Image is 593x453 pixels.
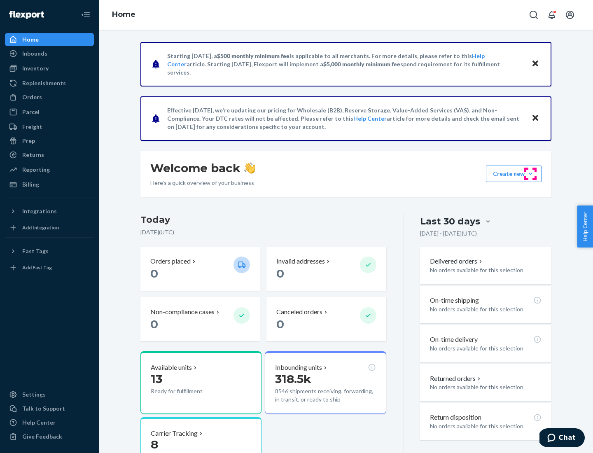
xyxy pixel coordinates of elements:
span: 13 [151,372,162,386]
p: On-time shipping [430,296,479,305]
span: 0 [276,317,284,331]
div: Add Integration [22,224,59,231]
iframe: Opens a widget where you can chat to one of our agents [539,428,585,449]
button: Open account menu [562,7,578,23]
a: Replenishments [5,77,94,90]
p: Return disposition [430,413,481,422]
button: Close Navigation [77,7,94,23]
div: Give Feedback [22,432,62,441]
p: On-time delivery [430,335,478,344]
div: Returns [22,151,44,159]
a: Home [112,10,135,19]
button: Delivered orders [430,257,484,266]
a: Home [5,33,94,46]
a: Parcel [5,105,94,119]
span: $500 monthly minimum fee [217,52,289,59]
p: Non-compliance cases [150,307,215,317]
button: Close [530,58,541,70]
a: Prep [5,134,94,147]
p: Available units [151,363,192,372]
a: Inventory [5,62,94,75]
button: Available units13Ready for fulfillment [140,351,261,414]
div: Inbounds [22,49,47,58]
button: Orders placed 0 [140,247,260,291]
a: Help Center [5,416,94,429]
div: Orders [22,93,42,101]
button: Give Feedback [5,430,94,443]
p: 8546 shipments receiving, forwarding, in transit, or ready to ship [275,387,376,404]
span: 318.5k [275,372,311,386]
a: Help Center [353,115,387,122]
button: Talk to Support [5,402,94,415]
p: No orders available for this selection [430,305,542,313]
div: Add Fast Tag [22,264,52,271]
div: Fast Tags [22,247,49,255]
img: Flexport logo [9,11,44,19]
p: No orders available for this selection [430,344,542,353]
p: Starting [DATE], a is applicable to all merchants. For more details, please refer to this article... [167,52,523,77]
span: 0 [276,266,284,280]
p: No orders available for this selection [430,422,542,430]
div: Talk to Support [22,404,65,413]
p: Orders placed [150,257,191,266]
button: Non-compliance cases 0 [140,297,260,341]
a: Freight [5,120,94,133]
div: Replenishments [22,79,66,87]
img: hand-wave emoji [244,162,255,174]
p: [DATE] - [DATE] ( UTC ) [420,229,477,238]
div: Settings [22,390,46,399]
button: Inbounding units318.5k8546 shipments receiving, forwarding, in transit, or ready to ship [265,351,386,414]
div: Freight [22,123,42,131]
span: $5,000 monthly minimum fee [323,61,400,68]
p: Invalid addresses [276,257,325,266]
div: Prep [22,137,35,145]
button: Integrations [5,205,94,218]
button: Help Center [577,205,593,248]
h3: Today [140,213,386,226]
span: 8 [151,437,158,451]
div: Integrations [22,207,57,215]
div: Parcel [22,108,40,116]
p: Canceled orders [276,307,322,317]
button: Open notifications [544,7,560,23]
div: Billing [22,180,39,189]
a: Settings [5,388,94,401]
div: Reporting [22,166,50,174]
p: Effective [DATE], we're updating our pricing for Wholesale (B2B), Reserve Storage, Value-Added Se... [167,106,523,131]
a: Billing [5,178,94,191]
a: Inbounds [5,47,94,60]
p: No orders available for this selection [430,266,542,274]
span: 0 [150,317,158,331]
button: Close [530,112,541,124]
p: Here’s a quick overview of your business [150,179,255,187]
div: Inventory [22,64,49,72]
a: Add Fast Tag [5,261,94,274]
ol: breadcrumbs [105,3,142,27]
a: Add Integration [5,221,94,234]
div: Last 30 days [420,215,480,228]
span: 0 [150,266,158,280]
p: Ready for fulfillment [151,387,227,395]
p: Inbounding units [275,363,322,372]
div: Home [22,35,39,44]
button: Returned orders [430,374,482,383]
p: Carrier Tracking [151,429,198,438]
button: Open Search Box [525,7,542,23]
a: Orders [5,91,94,104]
div: Help Center [22,418,56,427]
h1: Welcome back [150,161,255,175]
button: Invalid addresses 0 [266,247,386,291]
button: Fast Tags [5,245,94,258]
a: Reporting [5,163,94,176]
button: Canceled orders 0 [266,297,386,341]
a: Returns [5,148,94,161]
button: Create new [486,166,542,182]
p: No orders available for this selection [430,383,542,391]
p: [DATE] ( UTC ) [140,228,386,236]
